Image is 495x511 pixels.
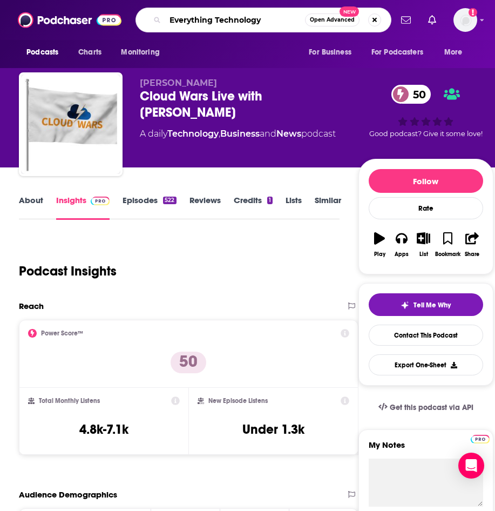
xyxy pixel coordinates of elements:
[305,14,360,26] button: Open AdvancedNew
[374,251,385,258] div: Play
[19,489,117,500] h2: Audience Demographics
[369,440,483,459] label: My Notes
[19,301,44,311] h2: Reach
[444,45,463,60] span: More
[19,42,72,63] button: open menu
[465,251,479,258] div: Share
[390,225,412,264] button: Apps
[395,251,409,258] div: Apps
[123,195,176,220] a: Episodes522
[435,251,460,258] div: Bookmark
[413,301,451,310] span: Tell Me Why
[267,197,273,204] div: 1
[41,330,83,337] h2: Power Score™
[19,195,43,220] a: About
[453,8,477,32] span: Logged in as samanthawu
[78,45,101,60] span: Charts
[219,129,220,139] span: ,
[71,42,108,63] a: Charts
[121,45,159,60] span: Monitoring
[286,195,302,220] a: Lists
[401,301,409,310] img: tell me why sparkle
[91,197,110,205] img: Podchaser Pro
[26,45,58,60] span: Podcasts
[163,197,176,204] div: 522
[260,129,276,139] span: and
[140,127,336,140] div: A daily podcast
[369,169,483,193] button: Follow
[458,453,484,479] div: Open Intercom Messenger
[391,85,431,104] a: 50
[369,197,483,219] div: Rate
[397,11,415,29] a: Show notifications dropdown
[310,17,355,23] span: Open Advanced
[167,129,219,139] a: Technology
[469,8,477,17] svg: Add a profile image
[369,354,483,375] button: Export One-Sheet
[171,352,206,373] p: 50
[412,225,435,264] button: List
[369,293,483,316] button: tell me why sparkleTell Me Why
[453,8,477,32] button: Show profile menu
[424,11,440,29] a: Show notifications dropdown
[208,397,268,405] h2: New Episode Listens
[402,85,431,104] span: 50
[39,397,100,405] h2: Total Monthly Listens
[234,195,273,220] a: Credits1
[276,129,301,139] a: News
[220,129,260,139] a: Business
[369,225,391,264] button: Play
[242,421,304,438] h3: Under 1.3k
[135,8,391,32] div: Search podcasts, credits, & more...
[113,42,173,63] button: open menu
[79,421,128,438] h3: 4.8k-7.1k
[165,11,305,29] input: Search podcasts, credits, & more...
[390,403,473,412] span: Get this podcast via API
[471,433,490,443] a: Pro website
[471,435,490,443] img: Podchaser Pro
[340,6,359,17] span: New
[437,42,476,63] button: open menu
[371,45,423,60] span: For Podcasters
[19,263,117,279] h1: Podcast Insights
[140,78,217,88] span: [PERSON_NAME]
[369,130,483,138] span: Good podcast? Give it some love!
[301,42,365,63] button: open menu
[453,8,477,32] img: User Profile
[309,45,351,60] span: For Business
[21,75,120,174] img: Cloud Wars Live with Bob Evans
[315,195,341,220] a: Similar
[370,394,482,421] a: Get this podcast via API
[18,10,121,30] img: Podchaser - Follow, Share and Rate Podcasts
[56,195,110,220] a: InsightsPodchaser Pro
[435,225,461,264] button: Bookmark
[369,325,483,346] a: Contact This Podcast
[419,251,428,258] div: List
[189,195,221,220] a: Reviews
[461,225,483,264] button: Share
[358,78,493,145] div: 50Good podcast? Give it some love!
[364,42,439,63] button: open menu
